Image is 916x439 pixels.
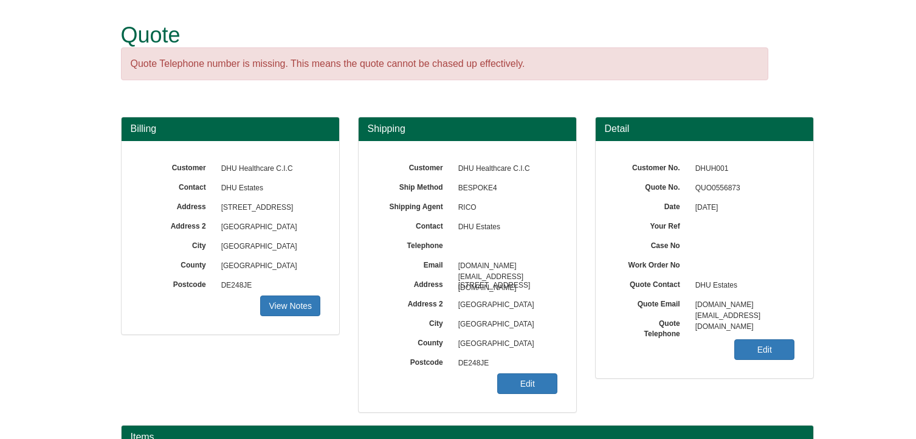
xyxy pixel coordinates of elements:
[377,218,452,232] label: Contact
[614,179,689,193] label: Quote No.
[131,123,330,134] h3: Billing
[260,296,320,316] a: View Notes
[140,218,215,232] label: Address 2
[614,237,689,251] label: Case No
[377,276,452,290] label: Address
[452,315,558,334] span: [GEOGRAPHIC_DATA]
[368,123,567,134] h3: Shipping
[121,47,768,81] div: Quote Telephone number is missing. This means the quote cannot be chased up effectively.
[452,179,558,198] span: BESPOKE4
[377,315,452,329] label: City
[614,276,689,290] label: Quote Contact
[140,276,215,290] label: Postcode
[689,179,795,198] span: QUO0556873
[215,237,321,257] span: [GEOGRAPHIC_DATA]
[614,218,689,232] label: Your Ref
[121,23,768,47] h1: Quote
[140,159,215,173] label: Customer
[377,179,452,193] label: Ship Method
[614,257,689,271] label: Work Order No
[452,257,558,276] span: [DOMAIN_NAME][EMAIL_ADDRESS][DOMAIN_NAME]
[452,296,558,315] span: [GEOGRAPHIC_DATA]
[452,198,558,218] span: RICO
[377,354,452,368] label: Postcode
[140,179,215,193] label: Contact
[689,159,795,179] span: DHUH001
[377,159,452,173] label: Customer
[140,257,215,271] label: County
[215,276,321,296] span: DE248JE
[140,237,215,251] label: City
[215,218,321,237] span: [GEOGRAPHIC_DATA]
[452,354,558,373] span: DE248JE
[614,198,689,212] label: Date
[377,334,452,348] label: County
[614,296,689,309] label: Quote Email
[377,198,452,212] label: Shipping Agent
[215,179,321,198] span: DHU Estates
[734,339,794,360] a: Edit
[452,218,558,237] span: DHU Estates
[377,296,452,309] label: Address 2
[377,237,452,251] label: Telephone
[689,276,795,296] span: DHU Estates
[614,159,689,173] label: Customer No.
[215,257,321,276] span: [GEOGRAPHIC_DATA]
[452,334,558,354] span: [GEOGRAPHIC_DATA]
[605,123,804,134] h3: Detail
[452,159,558,179] span: DHU Healthcare C.I.C
[689,198,795,218] span: [DATE]
[377,257,452,271] label: Email
[497,373,557,394] a: Edit
[215,159,321,179] span: DHU Healthcare C.I.C
[614,315,689,339] label: Quote Telephone
[140,198,215,212] label: Address
[689,296,795,315] span: [DOMAIN_NAME][EMAIL_ADDRESS][DOMAIN_NAME]
[452,276,558,296] span: [STREET_ADDRESS]
[215,198,321,218] span: [STREET_ADDRESS]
